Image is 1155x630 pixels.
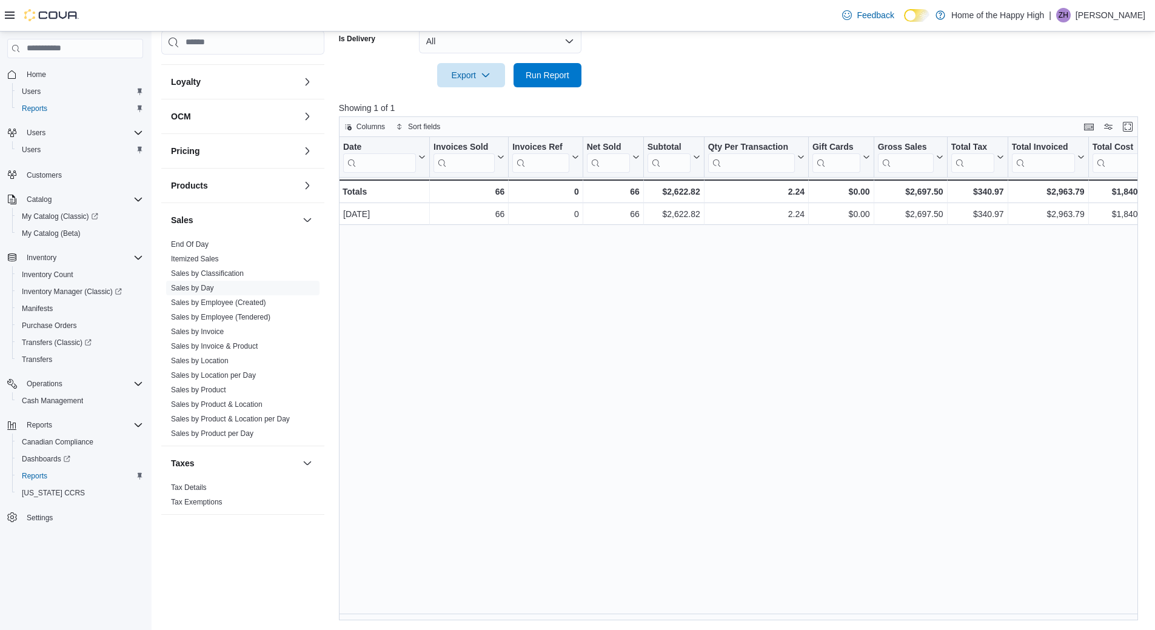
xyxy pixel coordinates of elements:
[300,456,315,471] button: Taxes
[171,298,266,307] span: Sales by Employee (Created)
[2,166,148,183] button: Customers
[171,240,209,249] a: End Of Day
[171,342,258,350] a: Sales by Invoice & Product
[171,110,191,122] h3: OCM
[17,435,98,449] a: Canadian Compliance
[708,184,804,199] div: 2.24
[17,267,143,282] span: Inventory Count
[171,400,263,409] a: Sales by Product & Location
[171,179,208,192] h3: Products
[444,63,498,87] span: Export
[708,142,804,173] button: Qty Per Transaction
[17,335,96,350] a: Transfers (Classic)
[300,178,315,193] button: Products
[17,452,75,466] a: Dashboards
[17,435,143,449] span: Canadian Compliance
[22,67,51,82] a: Home
[17,84,45,99] a: Users
[17,209,103,224] a: My Catalog (Classic)
[171,255,219,263] a: Itemized Sales
[2,249,148,266] button: Inventory
[22,355,52,364] span: Transfers
[22,377,143,391] span: Operations
[17,352,57,367] a: Transfers
[17,318,82,333] a: Purchase Orders
[17,318,143,333] span: Purchase Orders
[17,394,143,408] span: Cash Management
[1092,142,1139,153] div: Total Cost
[22,471,47,481] span: Reports
[1011,207,1084,221] div: $2,963.79
[22,396,83,406] span: Cash Management
[22,192,143,207] span: Catalog
[17,486,143,500] span: Washington CCRS
[1120,119,1135,134] button: Enter fullscreen
[1092,207,1149,221] div: $1,840.82
[2,124,148,141] button: Users
[951,142,1003,173] button: Total Tax
[951,8,1044,22] p: Home of the Happy High
[708,207,805,221] div: 2.24
[171,312,270,322] span: Sales by Employee (Tendered)
[22,511,58,525] a: Settings
[587,207,640,221] div: 66
[837,3,899,27] a: Feedback
[171,327,224,337] span: Sales by Invoice
[171,269,244,278] a: Sales by Classification
[171,341,258,351] span: Sales by Invoice & Product
[22,250,143,265] span: Inventory
[22,321,77,330] span: Purchase Orders
[12,266,148,283] button: Inventory Count
[12,83,148,100] button: Users
[7,61,143,558] nav: Complex example
[812,142,860,173] div: Gift Card Sales
[171,283,214,293] span: Sales by Day
[951,207,1003,221] div: $340.97
[512,142,569,153] div: Invoices Ref
[27,70,46,79] span: Home
[171,327,224,336] a: Sales by Invoice
[171,414,290,424] span: Sales by Product & Location per Day
[2,191,148,208] button: Catalog
[171,371,256,380] a: Sales by Location per Day
[22,510,143,525] span: Settings
[22,454,70,464] span: Dashboards
[300,109,315,124] button: OCM
[22,377,67,391] button: Operations
[17,394,88,408] a: Cash Management
[12,225,148,242] button: My Catalog (Beta)
[17,335,143,350] span: Transfers (Classic)
[22,287,122,297] span: Inventory Manager (Classic)
[434,142,495,173] div: Invoices Sold
[171,356,229,366] span: Sales by Location
[877,142,933,153] div: Gross Sales
[171,76,201,88] h3: Loyalty
[1011,184,1084,199] div: $2,963.79
[2,65,148,83] button: Home
[2,417,148,434] button: Reports
[27,513,53,523] span: Settings
[12,141,148,158] button: Users
[171,179,298,192] button: Products
[22,168,67,183] a: Customers
[22,304,53,313] span: Manifests
[22,418,57,432] button: Reports
[1092,142,1139,173] div: Total Cost
[171,429,253,438] a: Sales by Product per Day
[171,497,223,507] span: Tax Exemptions
[27,170,62,180] span: Customers
[708,142,794,153] div: Qty Per Transaction
[17,486,90,500] a: [US_STATE] CCRS
[877,207,943,221] div: $2,697.50
[12,208,148,225] a: My Catalog (Classic)
[586,184,639,199] div: 66
[27,420,52,430] span: Reports
[343,142,416,153] div: Date
[22,126,143,140] span: Users
[161,237,324,446] div: Sales
[17,226,85,241] a: My Catalog (Beta)
[171,483,207,492] span: Tax Details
